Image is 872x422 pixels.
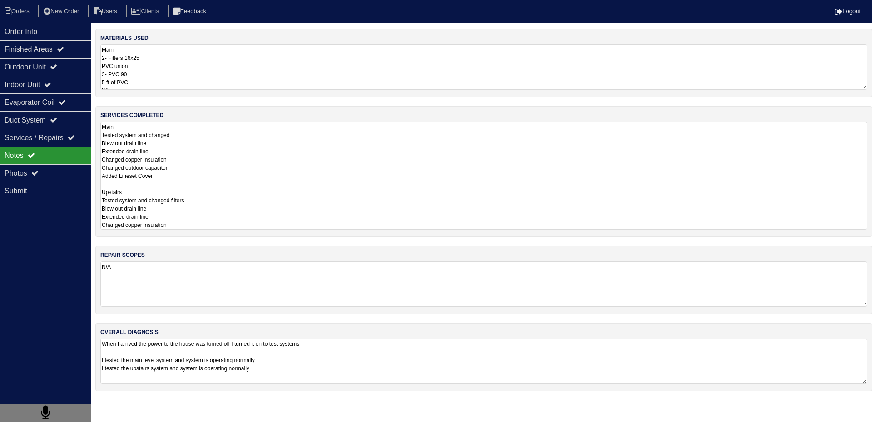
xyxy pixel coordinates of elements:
a: Logout [835,8,861,15]
textarea: Main 2- Filters 16x25 PVC union 3- PVC 90 5 ft of PVC Nitrogen Copper insulation 35+5 MFD capacit... [100,44,867,90]
a: Users [88,8,124,15]
label: materials used [100,34,149,42]
label: overall diagnosis [100,328,159,336]
label: services completed [100,111,163,119]
a: Clients [126,8,166,15]
textarea: Main Tested system and changed Blew out drain line Extended drain line Changed copper insulation ... [100,122,867,230]
li: Clients [126,5,166,18]
li: Users [88,5,124,18]
a: New Order [38,8,86,15]
textarea: N/A [100,261,867,307]
label: repair scopes [100,251,145,259]
li: New Order [38,5,86,18]
textarea: When I arrived the power to the house was turned off I turned it on to test systems I tested the ... [100,339,867,384]
li: Feedback [168,5,213,18]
